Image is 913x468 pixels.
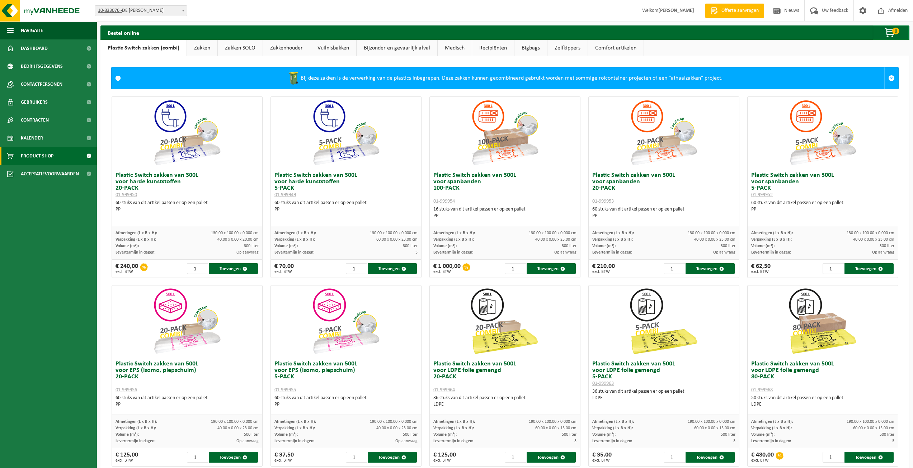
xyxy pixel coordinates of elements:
input: 1 [823,263,844,274]
span: Volume (m³): [592,432,616,437]
span: Verpakking (L x B x H): [433,426,474,430]
div: € 37,50 [274,452,294,463]
span: Volume (m³): [433,432,457,437]
span: 500 liter [403,432,418,437]
tcxspan: Call 10-833076 - via 3CX [98,8,122,13]
button: Toevoegen [209,263,258,274]
span: Op aanvraag [395,439,418,443]
span: 300 liter [403,244,418,248]
a: Comfort artikelen [588,40,644,56]
div: 36 stuks van dit artikel passen er op een pallet [433,395,576,408]
a: Zakken SOLO [218,40,263,56]
span: excl. BTW [751,270,771,274]
div: 60 stuks van dit artikel passen er op een pallet [116,200,259,213]
button: Toevoegen [844,452,894,463]
div: € 35,00 [592,452,612,463]
h3: Plastic Switch zakken van 300L voor harde kunststoffen 20-PACK [116,172,259,198]
span: Afmetingen (L x B x H): [433,231,475,235]
h3: Plastic Switch zakken van 500L voor EPS (isomo, piepschuim) 5-PACK [274,361,418,393]
a: Bijzonder en gevaarlijk afval [357,40,437,56]
div: € 1 000,00 [433,263,461,274]
img: 01-999964 [469,285,541,357]
a: Zakkenhouder [263,40,310,56]
tcxspan: Call 01-999949 via 3CX [274,192,296,198]
span: excl. BTW [116,270,138,274]
span: 130.00 x 100.00 x 0.000 cm [688,231,735,235]
span: Levertermijn in dagen: [751,250,791,255]
h3: Plastic Switch zakken van 500L voor LDPE folie gemengd 5-PACK [592,361,735,387]
span: Gebruikers [21,93,48,111]
span: 130.00 x 100.00 x 0.000 cm [847,231,894,235]
img: 01-999956 [151,285,223,357]
span: 130.00 x 100.00 x 0.000 cm [370,231,418,235]
h3: Plastic Switch zakken van 500L voor EPS (isomo, piepschuim) 20-PACK [116,361,259,393]
span: 3 [574,439,576,443]
div: PP [592,213,735,219]
button: Toevoegen [686,452,735,463]
h3: Plastic Switch zakken van 500L voor LDPE folie gemengd 20-PACK [433,361,576,393]
h3: Plastic Switch zakken van 300L voor spanbanden 100-PACK [433,172,576,204]
span: Afmetingen (L x B x H): [274,420,316,424]
tcxspan: Call 01-999953 via 3CX [592,199,614,204]
span: Levertermijn in dagen: [274,250,314,255]
button: Toevoegen [368,263,417,274]
span: Levertermijn in dagen: [433,250,473,255]
button: Toevoegen [686,263,735,274]
span: Levertermijn in dagen: [592,439,632,443]
span: excl. BTW [274,270,294,274]
span: Volume (m³): [751,432,775,437]
span: 10-833076 - DE WANDELER - TORHOUT [95,5,187,16]
span: Op aanvraag [236,250,259,255]
input: 1 [664,263,685,274]
tcxspan: Call 01-999952 via 3CX [751,192,773,198]
input: 1 [187,263,208,274]
span: Volume (m³): [592,244,616,248]
span: Verpakking (L x B x H): [592,426,633,430]
h2: Bestel online [100,25,146,39]
tcxspan: Call 01-999956 via 3CX [116,387,137,393]
span: Afmetingen (L x B x H): [116,231,157,235]
span: Volume (m³): [116,432,139,437]
img: 01-999963 [628,285,700,357]
div: PP [751,206,894,213]
span: Verpakking (L x B x H): [116,237,156,242]
img: 01-999949 [310,97,382,169]
a: Plastic Switch zakken (combi) [100,40,187,56]
span: 190.00 x 100.00 x 0.000 cm [211,420,259,424]
span: 40.00 x 0.00 x 20.00 cm [217,237,259,242]
button: Toevoegen [209,452,258,463]
div: PP [274,401,418,408]
div: PP [274,206,418,213]
span: excl. BTW [592,458,612,463]
div: PP [433,213,576,219]
span: Afmetingen (L x B x H): [116,420,157,424]
a: Sluit melding [884,67,898,89]
span: Afmetingen (L x B x H): [751,420,793,424]
span: excl. BTW [751,458,774,463]
h3: Plastic Switch zakken van 300L voor spanbanden 20-PACK [592,172,735,204]
span: Contracten [21,111,49,129]
input: 1 [346,263,367,274]
span: excl. BTW [116,458,138,463]
span: 300 liter [244,244,259,248]
span: Navigatie [21,22,43,39]
span: Verpakking (L x B x H): [433,237,474,242]
img: 01-999968 [787,285,858,357]
div: LDPE [433,401,576,408]
a: Offerte aanvragen [705,4,764,18]
span: 300 liter [562,244,576,248]
span: Levertermijn in dagen: [116,250,155,255]
span: Verpakking (L x B x H): [116,426,156,430]
div: € 210,00 [592,263,615,274]
input: 1 [187,452,208,463]
span: Verpakking (L x B x H): [274,426,315,430]
div: € 62,50 [751,263,771,274]
span: 40.00 x 0.00 x 23.00 cm [217,426,259,430]
img: 01-999955 [310,285,382,357]
span: Afmetingen (L x B x H): [592,420,634,424]
span: 500 liter [880,432,894,437]
input: 1 [664,452,685,463]
span: excl. BTW [274,458,294,463]
button: Toevoegen [368,452,417,463]
span: 10-833076 - DE WANDELER - TORHOUT [95,6,187,16]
